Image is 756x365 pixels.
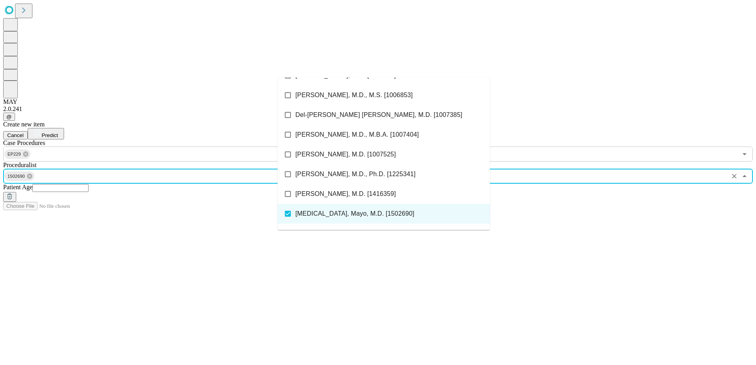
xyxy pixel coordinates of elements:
[4,171,34,181] div: 1502690
[7,132,24,138] span: Cancel
[295,130,419,139] span: [PERSON_NAME], M.D., M.B.A. [1007404]
[3,98,753,105] div: MAY
[729,171,740,182] button: Clear
[295,110,462,120] span: Del-[PERSON_NAME] [PERSON_NAME], M.D. [1007385]
[28,128,64,139] button: Predict
[295,150,396,159] span: [PERSON_NAME], M.D. [1007525]
[739,171,750,182] button: Close
[3,139,45,146] span: Scheduled Procedure
[295,189,396,199] span: [PERSON_NAME], M.D. [1416359]
[3,184,32,190] span: Patient Age
[3,131,28,139] button: Cancel
[295,229,396,238] span: [PERSON_NAME], M.D. [1677224]
[42,132,58,138] span: Predict
[3,121,45,128] span: Create new item
[739,149,750,160] button: Open
[295,169,416,179] span: [PERSON_NAME], M.D., Ph.D. [1225341]
[3,105,753,113] div: 2.0.241
[4,172,28,181] span: 1502690
[295,90,413,100] span: [PERSON_NAME], M.D., M.S. [1006853]
[3,162,36,168] span: Proceduralist
[295,209,414,218] span: [MEDICAL_DATA], Mayo, M.D. [1502690]
[3,113,15,121] button: @
[4,149,30,159] div: EP229
[4,150,24,159] span: EP229
[6,114,12,120] span: @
